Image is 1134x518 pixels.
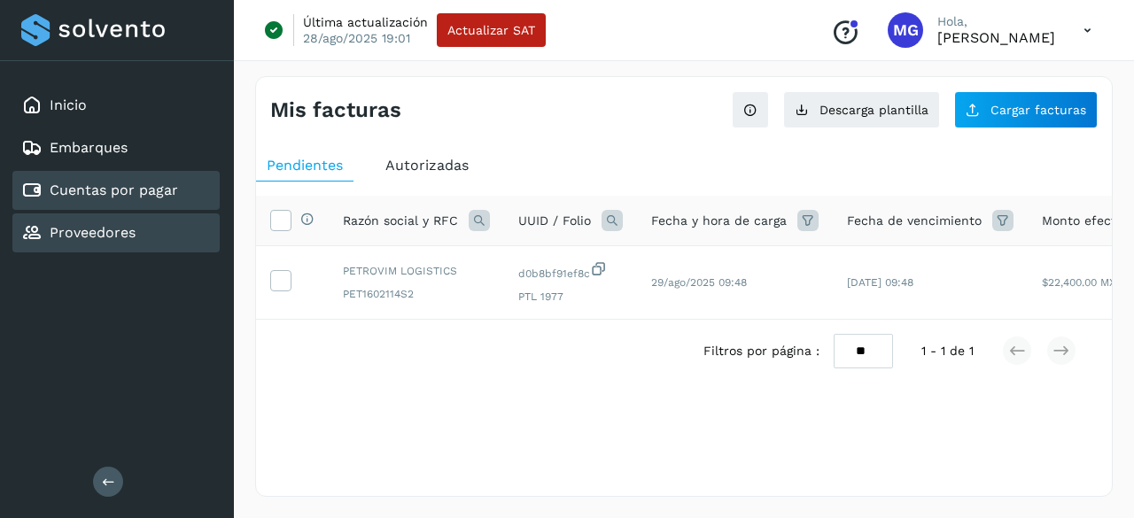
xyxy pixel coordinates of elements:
[447,24,535,36] span: Actualizar SAT
[343,286,490,302] span: PET1602114S2
[12,128,220,167] div: Embarques
[385,157,469,174] span: Autorizadas
[12,213,220,252] div: Proveedores
[50,97,87,113] a: Inicio
[437,13,546,47] button: Actualizar SAT
[847,212,982,230] span: Fecha de vencimiento
[267,157,343,174] span: Pendientes
[1042,212,1133,230] span: Monto efectivo
[703,342,819,360] span: Filtros por página :
[518,212,591,230] span: UUID / Folio
[954,91,1098,128] button: Cargar facturas
[819,104,928,116] span: Descarga plantilla
[651,276,747,289] span: 29/ago/2025 09:48
[1042,276,1123,289] span: $22,400.00 MXN
[937,14,1055,29] p: Hola,
[50,182,178,198] a: Cuentas por pagar
[990,104,1086,116] span: Cargar facturas
[921,342,974,360] span: 1 - 1 de 1
[50,139,128,156] a: Embarques
[12,171,220,210] div: Cuentas por pagar
[783,91,940,128] button: Descarga plantilla
[847,276,913,289] span: [DATE] 09:48
[518,260,623,282] span: d0b8bf91ef8c
[343,212,458,230] span: Razón social y RFC
[518,289,623,305] span: PTL 1977
[303,14,428,30] p: Última actualización
[303,30,410,46] p: 28/ago/2025 19:01
[50,224,136,241] a: Proveedores
[270,97,401,123] h4: Mis facturas
[937,29,1055,46] p: MANUEL GERARDO VELA
[343,263,490,279] span: PETROVIM LOGISTICS
[12,86,220,125] div: Inicio
[651,212,787,230] span: Fecha y hora de carga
